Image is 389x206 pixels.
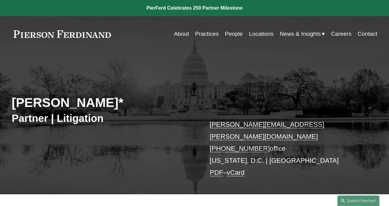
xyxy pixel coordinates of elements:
a: Locations [249,28,274,40]
a: [PERSON_NAME][EMAIL_ADDRESS][PERSON_NAME][DOMAIN_NAME] [210,121,324,140]
a: PDF [210,169,223,176]
a: Search this site [337,195,379,206]
a: People [225,28,243,40]
a: Careers [331,28,352,40]
a: Practices [195,28,219,40]
a: folder dropdown [280,28,325,40]
p: office [US_STATE], D.C. | [GEOGRAPHIC_DATA] – [210,119,362,179]
h2: [PERSON_NAME]* [12,95,195,110]
a: Contact [358,28,377,40]
a: About [174,28,189,40]
a: [PHONE_NUMBER] [210,145,270,152]
h3: Partner | Litigation [12,112,195,125]
span: News & Insights [280,29,321,39]
a: vCard [227,169,244,176]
